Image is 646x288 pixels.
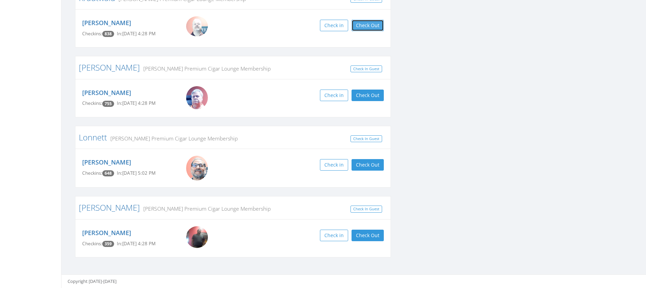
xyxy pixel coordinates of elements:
[79,132,107,143] a: Lonnett
[352,90,384,101] button: Check Out
[82,241,102,247] span: Checkins:
[82,158,131,166] a: [PERSON_NAME]
[352,230,384,241] button: Check Out
[102,101,114,107] span: Checkin count
[79,62,140,73] a: [PERSON_NAME]
[61,274,646,288] footer: Copyright [DATE]-[DATE]
[79,202,140,213] a: [PERSON_NAME]
[186,226,208,248] img: Kevin_McClendon_PWvqYwE.png
[117,31,156,37] span: In: [DATE] 4:28 PM
[320,90,348,101] button: Check in
[320,20,348,31] button: Check in
[107,135,238,142] small: [PERSON_NAME] Premium Cigar Lounge Membership
[117,170,156,176] span: In: [DATE] 5:02 PM
[102,31,114,37] span: Checkin count
[82,100,102,106] span: Checkins:
[352,20,384,31] button: Check Out
[186,16,208,36] img: WIN_20200824_14_20_23_Pro.jpg
[82,170,102,176] span: Checkins:
[320,159,348,171] button: Check in
[351,135,382,142] a: Check In Guest
[140,205,271,212] small: [PERSON_NAME] Premium Cigar Lounge Membership
[102,241,114,247] span: Checkin count
[102,170,114,176] span: Checkin count
[117,241,156,247] span: In: [DATE] 4:28 PM
[186,156,208,180] img: Frank.jpg
[82,19,131,27] a: [PERSON_NAME]
[351,206,382,213] a: Check In Guest
[82,89,131,97] a: [PERSON_NAME]
[352,159,384,171] button: Check Out
[186,86,208,109] img: Big_Mike.jpg
[82,229,131,237] a: [PERSON_NAME]
[351,65,382,73] a: Check In Guest
[82,31,102,37] span: Checkins:
[117,100,156,106] span: In: [DATE] 4:28 PM
[140,65,271,72] small: [PERSON_NAME] Premium Cigar Lounge Membership
[320,230,348,241] button: Check in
